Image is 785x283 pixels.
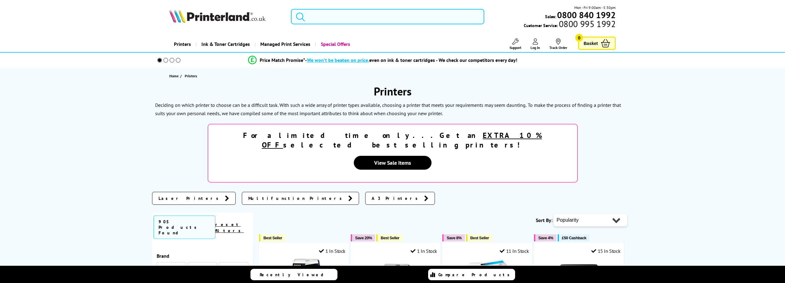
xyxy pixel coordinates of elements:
[169,9,283,24] a: Printerland Logo
[557,9,616,21] b: 0800 840 1992
[260,272,330,277] span: Recently Viewed
[215,222,244,233] a: reset filters
[372,195,421,201] span: A3 Printers
[574,5,616,10] span: Mon - Fri 9:00am - 5:30pm
[470,236,489,240] span: Best Seller
[447,236,461,240] span: Save 8%
[575,34,583,42] span: 0
[524,21,616,28] span: Customer Service:
[578,37,616,50] a: Basket 0
[355,236,372,240] span: Save 20%
[201,36,250,52] span: Ink & Toner Cartridges
[545,14,556,19] span: Sales:
[149,55,617,66] li: modal_Promise
[196,36,254,52] a: Ink & Toner Cartridges
[442,234,465,241] button: Save 8%
[584,39,598,47] span: Basket
[531,38,540,50] a: Log In
[248,195,345,201] span: Multifunction Printers
[157,253,249,259] div: Brand
[500,248,529,254] div: 11 In Stock
[411,248,437,254] div: 1 In Stock
[169,73,180,79] a: Home
[558,234,589,241] button: £50 Cashback
[531,45,540,50] span: Log In
[591,248,620,254] div: 15 In Stock
[185,74,197,78] span: Printers
[155,102,621,116] p: To make the process of finding a printer that suits your own personal needs, we have compiled som...
[381,236,399,240] span: Best Seller
[242,192,359,205] a: Multifunction Printers
[159,195,222,201] span: Laser Printers
[315,36,355,52] a: Special Offers
[262,131,542,150] u: EXTRA 10% OFF
[351,234,375,241] button: Save 20%
[510,45,521,50] span: Support
[169,36,196,52] a: Printers
[319,248,345,254] div: 1 In Stock
[562,236,586,240] span: £50 Cashback
[155,102,527,108] p: Deciding on which printer to choose can be a difficult task. With such a wide array of printer ty...
[558,21,616,27] span: 0800 995 1992
[259,234,285,241] button: Best Seller
[538,236,553,240] span: Save 4%
[260,57,305,63] span: Price Match Promise*
[152,192,236,205] a: Laser Printers
[169,9,266,23] img: Printerland Logo
[365,192,435,205] a: A3 Printers
[152,84,633,99] h1: Printers
[307,57,369,63] span: We won’t be beaten on price,
[549,38,567,50] a: Track Order
[154,216,215,239] span: 905 Products Found
[428,269,515,280] a: Compare Products
[534,234,556,241] button: Save 4%
[536,217,552,223] span: Sort By:
[510,38,521,50] a: Support
[376,234,403,241] button: Best Seller
[243,131,542,150] strong: For a limited time only...Get an selected best selling printers!
[466,234,492,241] button: Best Seller
[556,12,616,18] a: 0800 840 1992
[438,272,513,277] span: Compare Products
[354,156,432,170] a: View Sale Items
[250,269,337,280] a: Recently Viewed
[263,236,282,240] span: Best Seller
[254,36,315,52] a: Managed Print Services
[305,57,517,63] div: - even on ink & toner cartridges - We check our competitors every day!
